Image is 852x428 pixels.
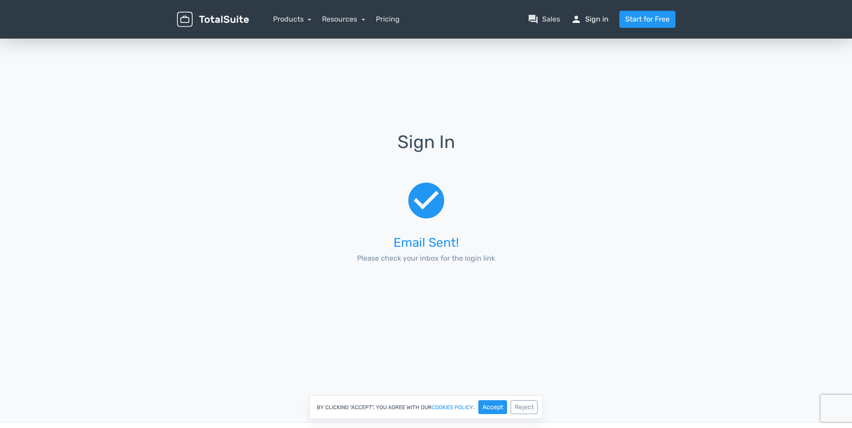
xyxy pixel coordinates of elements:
button: Accept [478,400,507,414]
span: person [571,14,582,25]
a: question_answerSales [528,14,560,25]
a: Start for Free [619,11,675,28]
h3: Email Sent! [339,236,513,250]
img: TotalSuite for WordPress [177,12,249,27]
a: Resources [322,15,365,23]
a: personSign in [571,14,609,25]
a: Products [273,15,312,23]
a: cookies policy [432,405,473,410]
span: check_circle [405,177,448,225]
button: Reject [511,400,538,414]
a: Pricing [376,14,400,25]
div: By clicking "Accept", you agree with our . [309,395,543,419]
p: Please check your inbox for the login link [339,253,513,264]
span: question_answer [528,14,539,25]
h1: Sign In [326,132,526,165]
